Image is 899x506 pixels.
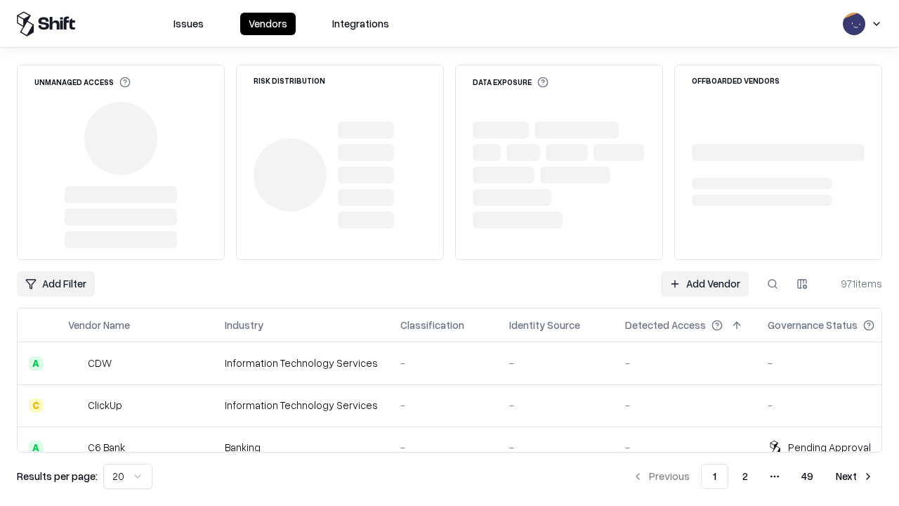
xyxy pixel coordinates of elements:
[625,318,706,332] div: Detected Access
[88,440,125,455] div: C6 Bank
[68,356,82,370] img: CDW
[68,441,82,455] img: C6 Bank
[68,318,130,332] div: Vendor Name
[88,398,122,413] div: ClickUp
[509,398,603,413] div: -
[225,356,378,370] div: Information Technology Services
[625,440,745,455] div: -
[225,398,378,413] div: Information Technology Services
[790,464,825,489] button: 49
[625,398,745,413] div: -
[768,318,858,332] div: Governance Status
[324,13,398,35] button: Integrations
[225,440,378,455] div: Banking
[240,13,296,35] button: Vendors
[625,356,745,370] div: -
[509,356,603,370] div: -
[624,464,882,489] nav: pagination
[17,271,95,297] button: Add Filter
[692,77,780,84] div: Offboarded Vendors
[400,356,487,370] div: -
[827,464,882,489] button: Next
[400,398,487,413] div: -
[701,464,728,489] button: 1
[225,318,263,332] div: Industry
[661,271,749,297] a: Add Vendor
[400,440,487,455] div: -
[17,469,98,484] p: Results per page:
[29,398,43,413] div: C
[768,398,897,413] div: -
[400,318,464,332] div: Classification
[34,77,131,88] div: Unmanaged Access
[254,77,325,84] div: Risk Distribution
[473,77,549,88] div: Data Exposure
[29,441,43,455] div: A
[509,318,580,332] div: Identity Source
[88,356,112,370] div: CDW
[768,356,897,370] div: -
[68,398,82,413] img: ClickUp
[826,276,882,291] div: 971 items
[509,440,603,455] div: -
[165,13,212,35] button: Issues
[788,440,871,455] div: Pending Approval
[731,464,759,489] button: 2
[29,356,43,370] div: A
